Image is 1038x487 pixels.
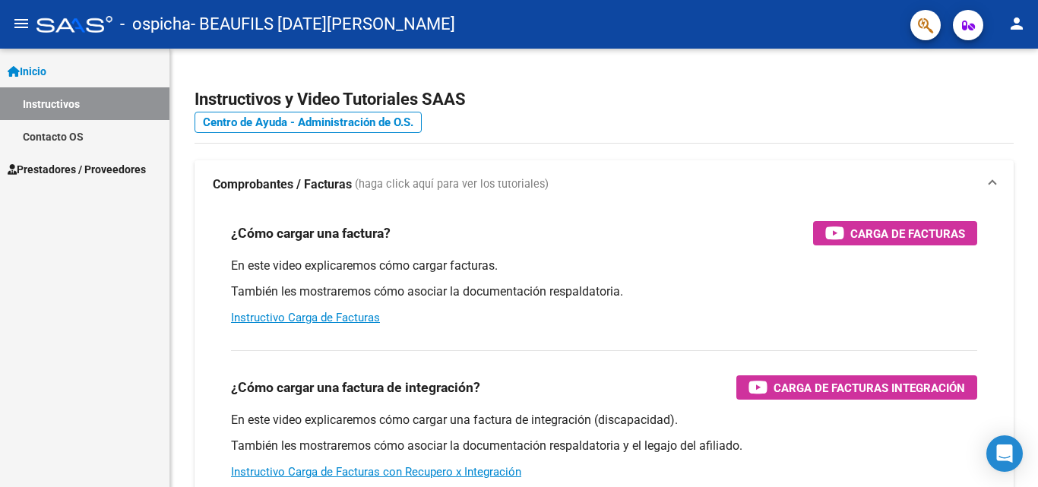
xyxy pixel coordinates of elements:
[231,438,977,454] p: También les mostraremos cómo asociar la documentación respaldatoria y el legajo del afiliado.
[213,176,352,193] strong: Comprobantes / Facturas
[355,176,549,193] span: (haga click aquí para ver los tutoriales)
[231,223,391,244] h3: ¿Cómo cargar una factura?
[195,112,422,133] a: Centro de Ayuda - Administración de O.S.
[12,14,30,33] mat-icon: menu
[774,378,965,397] span: Carga de Facturas Integración
[986,435,1023,472] div: Open Intercom Messenger
[231,377,480,398] h3: ¿Cómo cargar una factura de integración?
[231,258,977,274] p: En este video explicaremos cómo cargar facturas.
[736,375,977,400] button: Carga de Facturas Integración
[195,85,1014,114] h2: Instructivos y Video Tutoriales SAAS
[8,63,46,80] span: Inicio
[8,161,146,178] span: Prestadores / Proveedores
[813,221,977,245] button: Carga de Facturas
[1008,14,1026,33] mat-icon: person
[231,283,977,300] p: También les mostraremos cómo asociar la documentación respaldatoria.
[850,224,965,243] span: Carga de Facturas
[191,8,455,41] span: - BEAUFILS [DATE][PERSON_NAME]
[120,8,191,41] span: - ospicha
[231,412,977,428] p: En este video explicaremos cómo cargar una factura de integración (discapacidad).
[231,465,521,479] a: Instructivo Carga de Facturas con Recupero x Integración
[195,160,1014,209] mat-expansion-panel-header: Comprobantes / Facturas (haga click aquí para ver los tutoriales)
[231,311,380,324] a: Instructivo Carga de Facturas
